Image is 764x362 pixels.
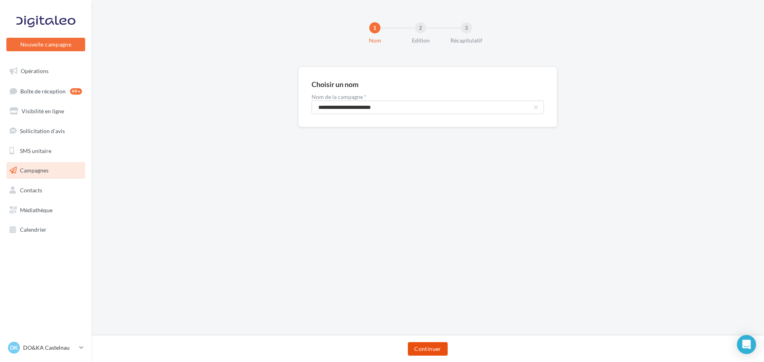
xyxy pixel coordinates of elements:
[20,87,66,94] span: Boîte de réception
[20,226,47,233] span: Calendrier
[408,342,447,356] button: Continuer
[5,83,87,100] a: Boîte de réception99+
[6,38,85,51] button: Nouvelle campagne
[5,123,87,139] a: Sollicitation d'avis
[20,167,49,174] span: Campagnes
[312,94,544,100] label: Nom de la campagne *
[461,22,472,33] div: 3
[441,37,492,45] div: Récapitulatif
[5,202,87,219] a: Médiathèque
[10,344,18,352] span: DK
[5,162,87,179] a: Campagnes
[737,335,756,354] div: Open Intercom Messenger
[5,221,87,238] a: Calendrier
[20,147,51,154] span: SMS unitaire
[312,81,359,88] div: Choisir un nom
[5,182,87,199] a: Contacts
[349,37,400,45] div: Nom
[5,143,87,159] a: SMS unitaire
[20,187,42,194] span: Contacts
[395,37,446,45] div: Edition
[20,207,53,213] span: Médiathèque
[415,22,426,33] div: 2
[23,344,76,352] p: DO&KA Castelnau
[369,22,380,33] div: 1
[21,108,64,114] span: Visibilité en ligne
[20,128,65,134] span: Sollicitation d'avis
[5,63,87,79] a: Opérations
[6,340,85,355] a: DK DO&KA Castelnau
[70,88,82,95] div: 99+
[5,103,87,120] a: Visibilité en ligne
[21,68,49,74] span: Opérations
